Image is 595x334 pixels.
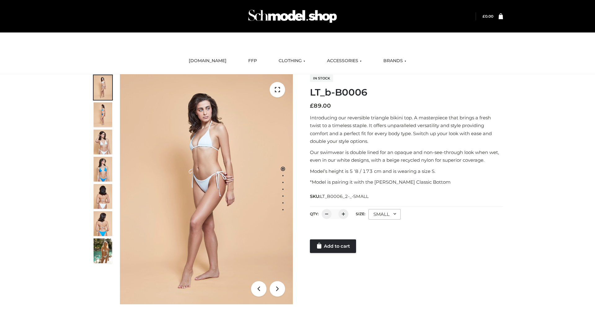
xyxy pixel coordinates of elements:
[483,14,485,19] span: £
[120,74,293,304] img: ArielClassicBikiniTop_CloudNine_AzureSky_OW114ECO_1
[94,75,112,100] img: ArielClassicBikiniTop_CloudNine_AzureSky_OW114ECO_1-scaled.jpg
[310,212,319,216] label: QTY:
[368,209,401,220] div: SMALL
[356,212,365,216] label: Size:
[310,193,369,200] span: SKU:
[310,102,331,109] bdi: 89.00
[310,178,503,186] p: *Model is pairing it with the [PERSON_NAME] Classic Bottom
[244,54,262,68] a: FFP
[274,54,310,68] a: CLOTHING
[94,238,112,263] img: Arieltop_CloudNine_AzureSky2.jpg
[322,54,366,68] a: ACCESSORIES
[310,114,503,145] p: Introducing our reversible triangle bikini top. A masterpiece that brings a fresh twist to a time...
[184,54,231,68] a: [DOMAIN_NAME]
[483,14,493,19] bdi: 0.00
[94,157,112,182] img: ArielClassicBikiniTop_CloudNine_AzureSky_OW114ECO_4-scaled.jpg
[94,130,112,154] img: ArielClassicBikiniTop_CloudNine_AzureSky_OW114ECO_3-scaled.jpg
[379,54,411,68] a: BRANDS
[310,239,356,253] a: Add to cart
[310,148,503,164] p: Our swimwear is double lined for an opaque and non-see-through look when wet, even in our white d...
[246,4,339,28] img: Schmodel Admin 964
[310,87,503,98] h1: LT_b-B0006
[483,14,493,19] a: £0.00
[94,102,112,127] img: ArielClassicBikiniTop_CloudNine_AzureSky_OW114ECO_2-scaled.jpg
[310,102,314,109] span: £
[320,194,368,199] span: LT_B0006_2-_-SMALL
[94,184,112,209] img: ArielClassicBikiniTop_CloudNine_AzureSky_OW114ECO_7-scaled.jpg
[310,167,503,175] p: Model’s height is 5 ‘8 / 173 cm and is wearing a size S.
[310,75,333,82] span: In stock
[94,211,112,236] img: ArielClassicBikiniTop_CloudNine_AzureSky_OW114ECO_8-scaled.jpg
